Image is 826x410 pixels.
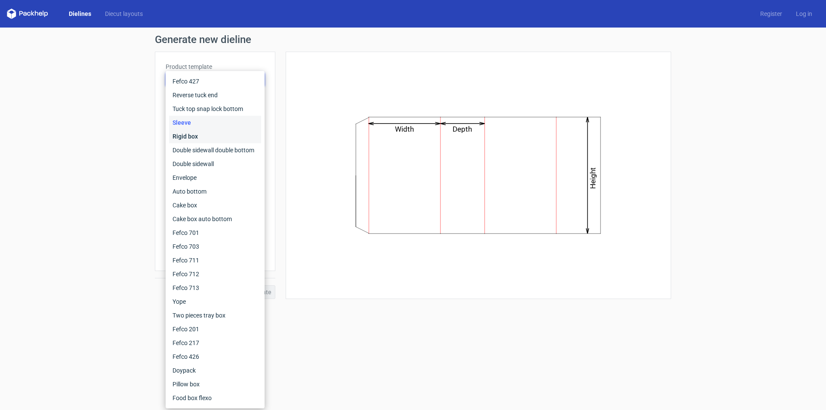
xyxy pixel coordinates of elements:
a: Dielines [62,9,98,18]
div: Fefco 426 [169,350,261,364]
a: Diecut layouts [98,9,150,18]
div: Tuck top snap lock bottom [169,102,261,116]
div: Envelope [169,171,261,185]
a: Register [753,9,789,18]
div: Doypack [169,364,261,377]
div: Reverse tuck end [169,88,261,102]
text: Width [395,125,414,133]
div: Sleeve [169,116,261,129]
div: Pillow box [169,377,261,391]
h1: Generate new dieline [155,34,671,45]
div: Fefco 427 [169,74,261,88]
div: Double sidewall double bottom [169,143,261,157]
div: Fefco 703 [169,240,261,253]
a: Log in [789,9,819,18]
div: Fefco 713 [169,281,261,295]
div: Fefco 701 [169,226,261,240]
div: Yope [169,295,261,308]
div: Two pieces tray box [169,308,261,322]
div: Fefco 201 [169,322,261,336]
label: Product template [166,62,265,71]
div: Food box flexo [169,391,261,405]
div: Cake box [169,198,261,212]
div: Fefco 711 [169,253,261,267]
text: Depth [453,125,472,133]
div: Double sidewall [169,157,261,171]
text: Height [589,167,598,189]
div: Auto bottom [169,185,261,198]
div: Cake box auto bottom [169,212,261,226]
div: Rigid box [169,129,261,143]
div: Fefco 712 [169,267,261,281]
div: Fefco 217 [169,336,261,350]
